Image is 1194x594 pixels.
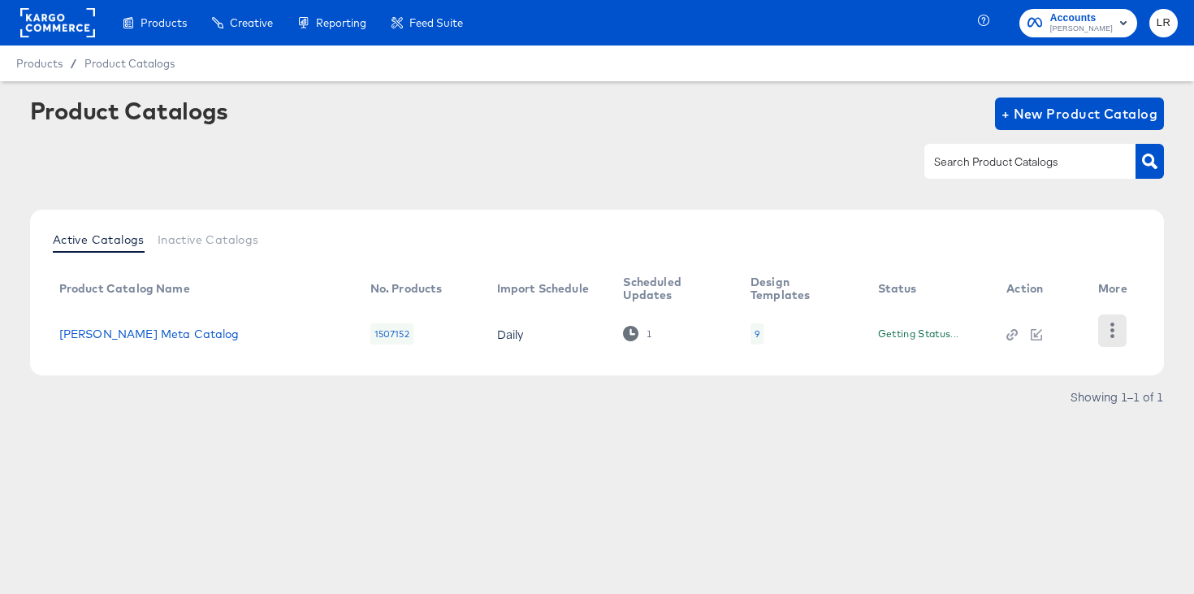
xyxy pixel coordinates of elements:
span: LR [1156,14,1171,33]
th: Action [993,270,1085,309]
div: Showing 1–1 of 1 [1070,391,1164,402]
div: Product Catalog Name [59,282,190,295]
div: 1 [623,326,651,341]
button: Accounts[PERSON_NAME] [1019,9,1137,37]
span: Reporting [316,16,366,29]
div: Design Templates [751,275,846,301]
th: More [1085,270,1147,309]
button: LR [1149,9,1178,37]
div: 1507152 [370,323,413,345]
span: + New Product Catalog [1001,102,1158,125]
span: Accounts [1050,10,1113,27]
span: Active Catalogs [53,233,145,246]
span: Inactive Catalogs [158,233,259,246]
div: 1 [646,328,652,340]
div: 9 [751,323,764,345]
span: [PERSON_NAME] [1050,23,1113,36]
span: Products [141,16,187,29]
a: [PERSON_NAME] Meta Catalog [59,327,240,340]
span: Feed Suite [409,16,463,29]
span: / [63,57,84,70]
input: Search Product Catalogs [931,153,1104,171]
span: Products [16,57,63,70]
td: Daily [484,309,611,359]
a: Product Catalogs [84,57,175,70]
button: + New Product Catalog [995,98,1165,130]
th: Status [865,270,994,309]
span: Creative [230,16,273,29]
div: No. Products [370,282,443,295]
div: Import Schedule [497,282,589,295]
div: Product Catalogs [30,98,228,124]
div: Scheduled Updates [623,275,718,301]
div: 9 [755,327,759,340]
